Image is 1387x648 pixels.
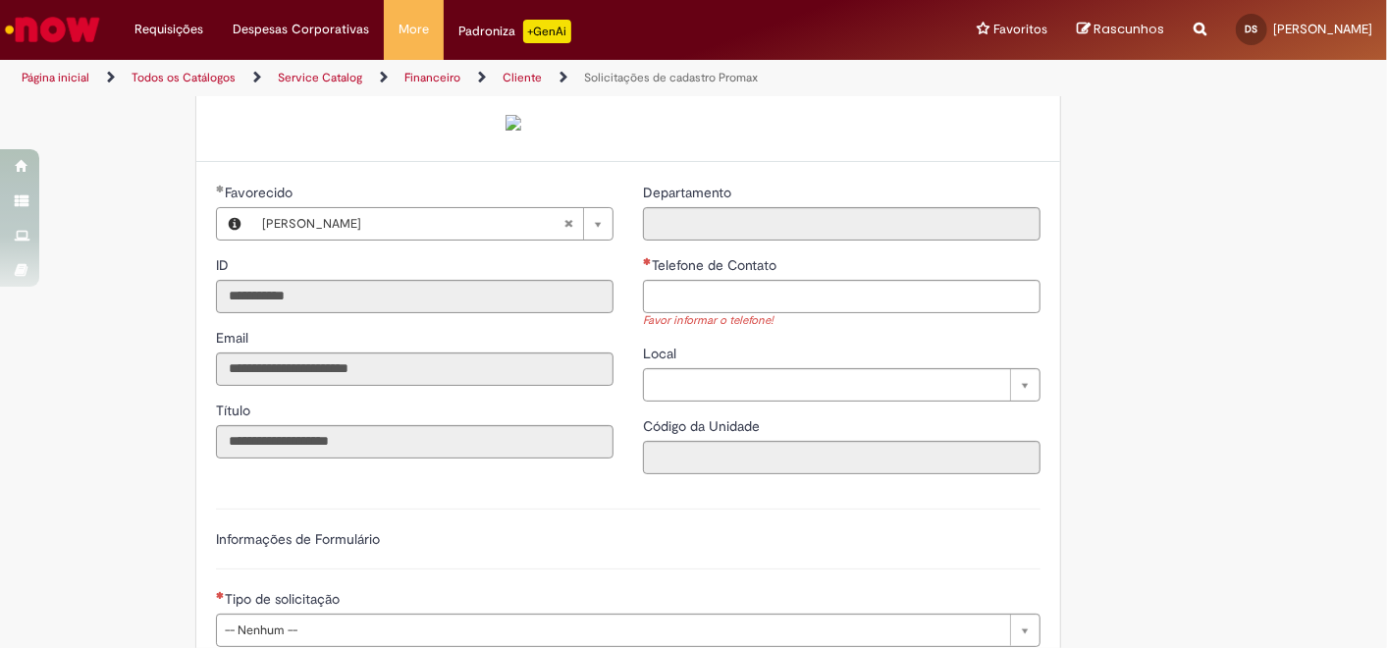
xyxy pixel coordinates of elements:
span: Necessários [643,257,652,265]
abbr: Limpar campo Favorecido [554,208,583,240]
a: Service Catalog [278,70,362,85]
input: Telefone de Contato [643,280,1040,313]
a: Solicitações de cadastro Promax [584,70,758,85]
img: sys_attachment.do [506,115,521,131]
a: Limpar campo Local [643,368,1040,402]
span: DS [1246,23,1258,35]
span: Telefone de Contato [652,256,780,274]
input: Departamento [643,207,1040,241]
label: Informações de Formulário [216,530,380,548]
span: [PERSON_NAME] [262,208,563,240]
a: Rascunhos [1077,21,1164,39]
span: Necessários - Favorecido [225,184,296,201]
a: [PERSON_NAME]Limpar campo Favorecido [252,208,613,240]
a: Financeiro [404,70,460,85]
span: [PERSON_NAME] [1273,21,1372,37]
span: Rascunhos [1094,20,1164,38]
span: Somente leitura - Email [216,329,252,347]
span: -- Nenhum -- [225,615,1000,646]
input: ID [216,280,613,313]
input: Título [216,425,613,459]
label: Somente leitura - Email [216,328,252,348]
label: Somente leitura - Código da Unidade [643,416,764,436]
span: Requisições [134,20,203,39]
p: +GenAi [523,20,571,43]
div: Padroniza [458,20,571,43]
ul: Trilhas de página [15,60,910,96]
span: Tipo de solicitação [225,590,344,608]
a: Cliente [503,70,542,85]
span: Somente leitura - Título [216,402,254,419]
span: Somente leitura - ID [216,256,233,274]
span: Favoritos [993,20,1047,39]
label: Somente leitura - Departamento [643,183,735,202]
span: Somente leitura - Departamento [643,184,735,201]
input: Código da Unidade [643,441,1040,474]
div: Favor informar o telefone! [643,313,1040,330]
span: Somente leitura - Código da Unidade [643,417,764,435]
span: More [399,20,429,39]
span: Obrigatório Preenchido [216,185,225,192]
label: Somente leitura - ID [216,255,233,275]
span: Necessários [216,591,225,599]
a: Página inicial [22,70,89,85]
span: Local [643,345,680,362]
img: ServiceNow [2,10,103,49]
a: Todos os Catálogos [132,70,236,85]
button: Favorecido, Visualizar este registro Daniel Juvenal Barbosa da Silva [217,208,252,240]
label: Somente leitura - Título [216,401,254,420]
span: Despesas Corporativas [233,20,369,39]
input: Email [216,352,613,386]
